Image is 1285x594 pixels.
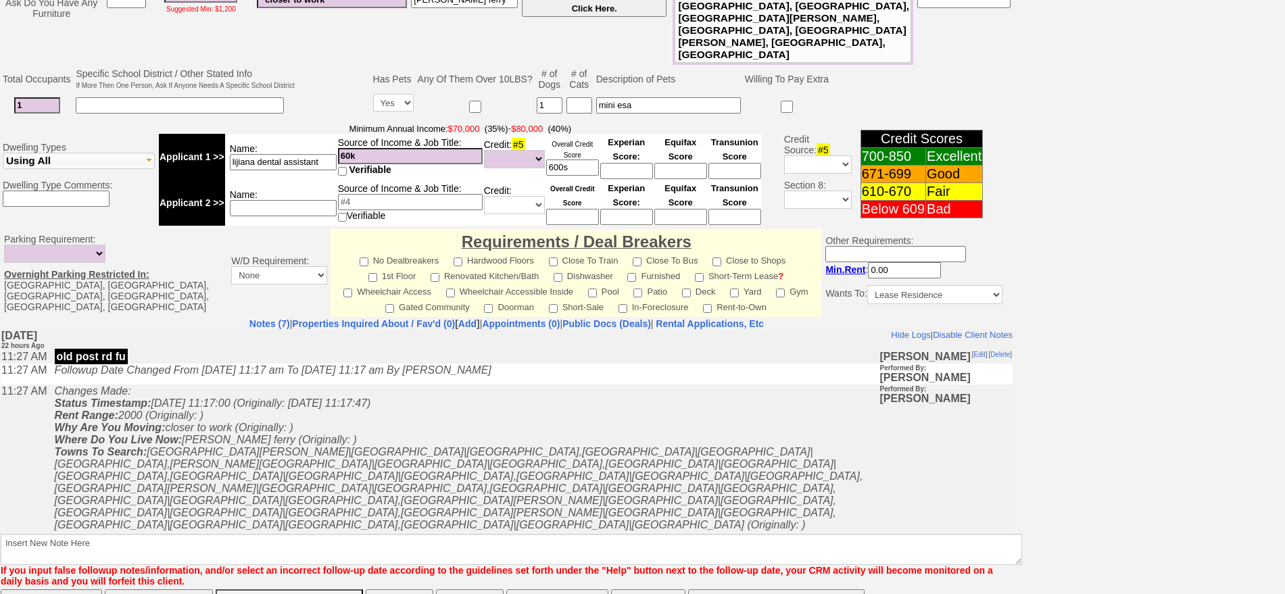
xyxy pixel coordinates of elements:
td: 610-670 [860,183,925,201]
td: Bad [926,201,983,218]
input: Close to Shops [712,257,721,266]
label: Patio [633,282,667,298]
font: Experian Score: [608,183,645,207]
input: No Dealbreakers [360,257,368,266]
input: #4 [338,148,483,164]
label: Gym [776,282,808,298]
input: Gated Community [385,304,394,313]
input: Short-Sale [549,304,558,313]
font: Transunion Score [711,137,758,162]
td: Description of Pets [594,66,743,92]
a: Add [458,318,477,329]
font: If More Then One Person, Ask If Anyone Needs A Specific School District [76,82,294,89]
td: Source of Income & Job Title: Verifiable [337,180,483,226]
b: Number Of Adults: [54,202,150,214]
input: Ask Customer: Do You Know Your Transunion Credit Score [708,163,761,179]
font: (40%) [548,124,571,134]
td: 700-850 [860,148,925,166]
font: $80,000 [511,124,543,134]
font: Equifax Score [664,137,696,162]
td: Fair [926,183,983,201]
td: W/D Requirement: [228,229,331,317]
td: Source of Income & Job Title: [337,134,483,180]
label: Close To Train [549,251,619,267]
font: Overall Credit Score [552,141,593,159]
b: Towns To Search: [54,117,147,128]
a: Disable Client Notes [932,1,1012,11]
b: [PERSON_NAME] [879,22,970,33]
input: Ask Customer: Do You Know Your Overall Credit Score [546,209,599,225]
label: Gated Community [385,298,470,314]
input: Close To Bus [633,257,641,266]
input: Deck [682,289,691,297]
label: Wheelchair Access [343,282,431,298]
nobr: Rental Applications, Etc [656,318,764,329]
label: Deck [682,282,716,298]
b: Rent Range: [54,80,118,92]
td: Credit Source: Section 8: [764,121,854,228]
input: Gym [776,289,785,297]
input: Short-Term Lease? [695,273,704,282]
input: Dishwasher [554,273,562,282]
font: Transunion Score [711,183,758,207]
font: If you input false followup notes/information, and/or select an incorrect follow-up date accordin... [1,565,993,587]
label: Close To Bus [633,251,698,267]
label: Yard [730,282,762,298]
input: #4 [338,194,483,210]
b: Status Timestamp: [54,68,151,80]
td: Specific School District / Other Stated Info [74,66,296,92]
input: 1st Floor [368,273,377,282]
td: Below 609 [860,201,925,218]
td: Applicant 1 >> [159,134,225,180]
td: Name: [225,134,337,180]
label: Pool [588,282,619,298]
label: Renovated Kitchen/Bath [431,267,539,282]
td: Excellent [926,148,983,166]
font: [ ] [988,22,1011,29]
font: 22 hours Ago [1,13,44,20]
td: 671-699 [860,166,925,183]
td: Dwelling Types Dwelling Type Comments: [1,121,157,228]
td: Credit: [483,134,545,180]
label: Short-Term Lease [695,267,783,282]
td: Good [926,166,983,183]
input: Hardwood Floors [454,257,462,266]
a: ? [778,271,783,281]
input: Ask Customer: Do You Know Your Experian Credit Score [600,163,653,179]
b: Where Do You Live Now: [54,105,181,116]
label: Wheelchair Accessible Inside [446,282,573,298]
center: | | | | [1,318,1013,329]
a: Rental Applications, Etc [653,318,764,329]
input: Ask Customer: Do You Know Your Experian Credit Score [600,209,653,225]
td: # of Cats [564,66,594,92]
b: [PERSON_NAME] [879,53,970,75]
input: Ask Customer: Do You Know Your Equifax Credit Score [654,209,707,225]
font: Overall Credit Score [550,185,595,207]
font: (35%) [485,124,508,134]
td: Other Requirements: [822,229,1005,317]
input: #2 [14,97,60,114]
input: Patio [633,289,642,297]
font: Experian Score: [608,137,645,162]
label: Hardwood Floors [454,251,534,267]
input: Wheelchair Accessible Inside [446,289,455,297]
span: #5 [512,138,525,151]
input: In-Foreclosure [619,304,627,313]
input: Ask Customer: Do You Know Your Overall Credit Score [546,159,599,176]
font: Equifax Score [664,183,696,207]
a: Notes (7) [249,318,290,329]
a: Edit [973,22,985,29]
label: Furnished [627,267,680,282]
span: Rent [844,264,865,275]
input: Doorman [484,304,493,313]
label: In-Foreclosure [619,298,689,314]
font: [ ] [971,22,987,29]
a: Hide Logs [890,1,930,11]
font: Requirements / Deal Breakers [462,232,692,251]
label: Short-Sale [549,298,604,314]
td: Credit: [483,180,545,226]
b: Performed By: [879,56,926,64]
td: Name: [225,180,337,226]
label: Rent-to-Own [703,298,767,314]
